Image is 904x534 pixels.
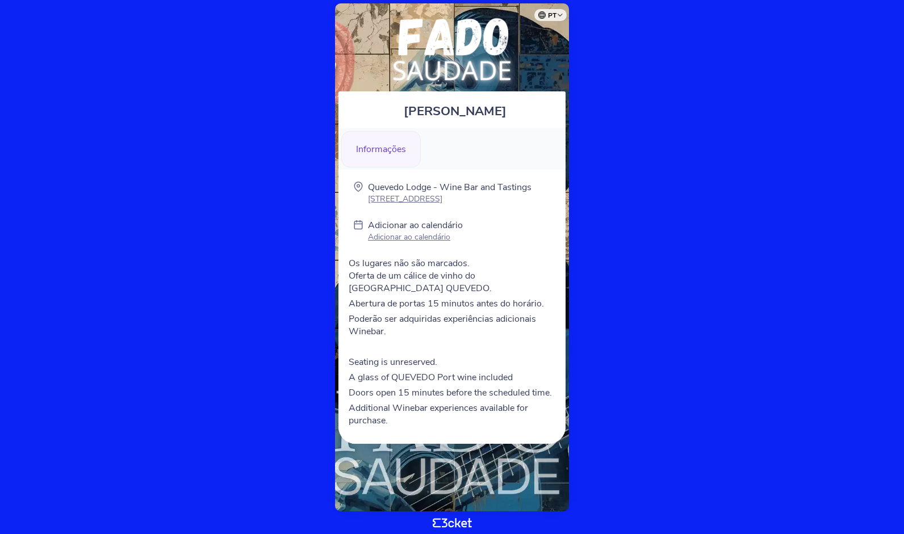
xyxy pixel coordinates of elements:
a: Quevedo Lodge - Wine Bar and Tastings [STREET_ADDRESS] [368,181,531,204]
p: Abertura de portas 15 minutos antes do horário. [349,297,555,310]
p: Quevedo Lodge - Wine Bar and Tastings [368,181,531,194]
p: Poderão ser adquiridas experiências adicionais Winebar. [349,313,555,338]
span: Additional Winebar experiences available for purchase. [349,402,528,427]
p: Oferta de um cálice de vinho do [GEOGRAPHIC_DATA] QUEVEDO. [349,270,555,295]
a: Adicionar ao calendário Adicionar ao calendário [368,219,463,245]
p: [STREET_ADDRESS] [368,194,531,204]
p: A glass of QUEVEDO Port wine included [349,371,555,384]
a: Informações [341,142,421,154]
p: Adicionar ao calendário [368,219,463,232]
span: Os lugares não são marcados. [349,257,470,270]
div: Informações [341,131,421,167]
img: Fado Saudade 25/09 - 18:30 [389,15,515,86]
p: Doors open 15 minutes before the scheduled time. [349,386,555,399]
span: [PERSON_NAME] [404,103,507,120]
p: Seating is unreserved. [349,356,555,368]
p: Adicionar ao calendário [368,232,463,242]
